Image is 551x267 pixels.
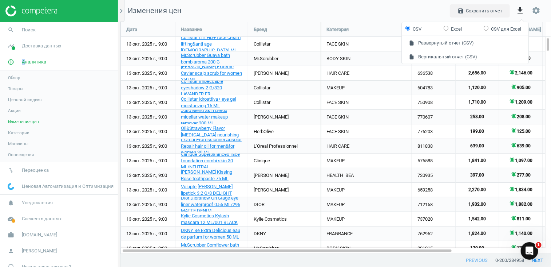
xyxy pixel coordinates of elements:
[515,99,533,105] div: 1,209.00
[126,201,167,208] span: 13 окт. 2025 г., 9:00
[22,183,114,190] span: Ценовая Автоматизация и Оптимизация
[254,85,270,91] span: Collistar
[126,231,167,237] span: 13 окт. 2025 г., 9:00
[524,254,551,267] button: next
[510,201,515,206] i: notifications_active
[8,141,28,147] span: Магазины
[511,244,517,250] i: notifications_active
[471,128,484,135] div: 199.00
[412,81,455,95] div: 604783
[471,172,484,178] div: 397.00
[4,163,18,177] i: swap_vert
[254,99,270,106] span: Collistar
[457,8,464,14] i: save
[254,114,289,120] span: [PERSON_NAME]
[181,169,232,181] span: [PERSON_NAME] Kissing Rose toothpaste 75 ML
[517,216,531,222] div: 811.00
[412,95,455,109] div: 750908
[412,212,455,226] div: 737020
[181,26,202,33] span: Название
[412,139,455,153] div: 811838
[409,40,415,46] i: insert_drive_file
[326,172,354,179] span: HEALTH_BEA
[495,257,507,264] span: 0 - 200
[471,143,484,149] div: 639.00
[22,59,46,65] span: Аналитика
[469,187,486,193] div: 2,270.00
[326,158,345,164] span: MAKEUP
[326,70,349,77] span: HAIR CARE
[181,64,242,82] span: [PERSON_NAME] Extreme Caviar scalp scrub for women 250 ML
[181,96,242,109] a: Collistar Idroattiva+ eye gel moisturizing 15 ML
[521,242,538,260] iframe: Intercom live chat
[412,197,455,212] div: 712158
[528,3,544,19] button: settings
[126,187,167,193] span: 13 окт. 2025 г., 9:00
[254,70,289,77] span: [PERSON_NAME]
[181,119,242,145] a: HerbOlive Olive Oil&Strawberry Flavor [MEDICAL_DATA] nourishing 4.5 G
[254,201,265,208] span: DIOR
[126,172,167,179] span: 13 окт. 2025 г., 9:00
[120,6,182,16] span: Изменения цен
[117,7,126,15] i: chevron_right
[181,34,242,54] a: Collistar Lift HD+ face cream lifting&anti age [DEMOGRAPHIC_DATA] ML
[412,66,455,80] div: 636538
[126,158,167,164] span: 13 окт. 2025 г., 9:00
[471,245,484,251] div: 170.00
[450,4,510,18] button: saveСохранить отчет
[326,187,345,193] span: MAKEUP
[326,231,353,237] span: FRAGRANCE
[254,128,274,135] span: HerbOlive
[181,228,240,240] span: DKNY Be Extra Delicious eau de parfum for women 50 ML
[515,158,533,164] div: 1,097.00
[510,186,515,192] i: notifications_active
[412,168,455,182] div: 720935
[181,242,239,254] span: Mr.Scrubber Cornflower bath bomb aroma 200 G
[510,230,515,236] i: notifications_active
[326,143,349,150] span: HAIR CARE
[536,242,542,248] span: 1
[326,245,350,252] span: BODY SKIN
[511,84,517,90] i: notifications_active
[517,85,531,91] div: 905.00
[181,35,241,53] span: Collistar Lift HD+ face cream lifting&anti age [DEMOGRAPHIC_DATA] ML
[126,99,167,106] span: 13 окт. 2025 г., 9:00
[469,201,486,208] div: 1,932.00
[5,5,57,16] img: ajHJNr6hYgQAAAAASUVORK5CYII=
[8,119,39,125] span: Изменение цен
[22,216,62,222] span: Свежесть данных
[8,108,21,113] span: Акции
[8,183,14,190] img: wGWNvw8QSZomAAAAABJRU5ErkJggg==
[326,99,349,106] span: FACE SKIN
[517,143,531,149] div: 639.00
[469,85,486,91] div: 1,120.00
[510,69,515,75] i: notifications_active
[4,55,18,69] i: pie_chart_outlined
[326,26,349,33] span: Категория
[126,70,167,77] span: 13 окт. 2025 г., 9:00
[510,157,515,163] i: notifications_active
[409,54,415,60] i: insert_drive_file
[469,158,486,164] div: 1,841.00
[4,196,18,210] i: notifications
[469,231,486,237] div: 1,824.00
[326,55,350,62] span: BODY SKIN
[181,108,228,126] span: Joko Blend Skin Detox micellar water makeup remover 200 ML
[511,215,517,221] i: notifications_active
[8,75,20,81] span: Обзор
[512,2,528,19] button: get_app
[469,70,486,76] div: 2,656.00
[181,195,242,214] a: Dior Diorshow On Stage eye liner waterproof 0.55 ML/296 MATTE DENIM
[181,78,242,98] a: Collistar Impeccable eyeshadow 2 G/320 LAVANDER FR
[8,130,29,136] span: Категории
[326,41,349,47] span: FACE SKIN
[254,41,270,47] span: Collistar
[484,26,521,32] label: CSV для Excel
[517,245,531,251] div: 170.00
[22,43,61,49] span: Доставка данных
[254,55,278,62] span: Mr.Scrubber
[412,183,455,197] div: 659258
[412,241,455,255] div: 801015
[22,232,57,238] span: [DOMAIN_NAME]
[126,41,167,47] span: 13 окт. 2025 г., 9:00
